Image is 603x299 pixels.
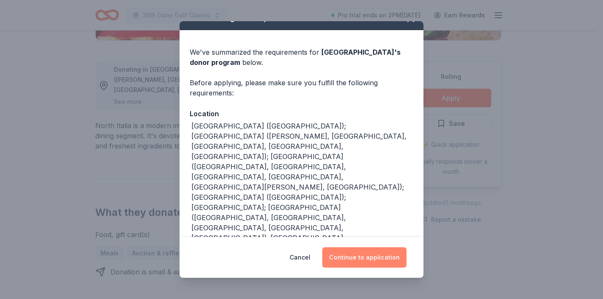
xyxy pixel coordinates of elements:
[190,47,413,67] div: We've summarized the requirements for below.
[190,108,413,119] div: Location
[190,78,413,98] div: Before applying, please make sure you fulfill the following requirements:
[290,247,310,268] button: Cancel
[322,247,407,268] button: Continue to application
